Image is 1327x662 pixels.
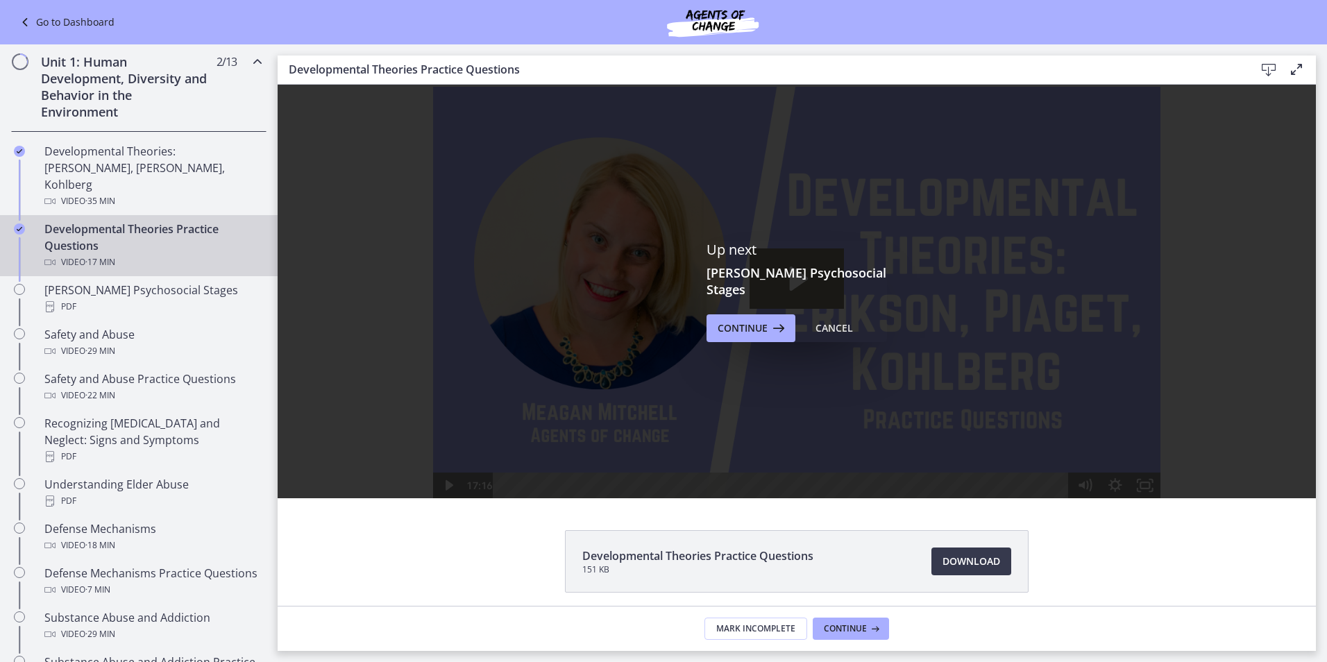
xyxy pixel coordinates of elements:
span: Download [943,553,1000,570]
span: · 7 min [85,582,110,598]
span: Mark Incomplete [716,623,795,634]
div: Playbar [226,388,784,414]
i: Completed [14,146,25,157]
div: [PERSON_NAME] Psychosocial Stages [44,282,261,315]
button: Continue [707,314,795,342]
div: Developmental Theories Practice Questions [44,221,261,271]
button: Mark Incomplete [704,618,807,640]
span: · 17 min [85,254,115,271]
span: · 18 min [85,537,115,554]
div: Recognizing [MEDICAL_DATA] and Neglect: Signs and Symptoms [44,415,261,465]
span: Developmental Theories Practice Questions [582,548,813,564]
div: Video [44,626,261,643]
img: Agents of Change [629,6,796,39]
span: Continue [718,320,768,337]
span: 151 KB [582,564,813,575]
button: Cancel [804,314,864,342]
button: Show settings menu [822,388,853,414]
button: Fullscreen [852,388,883,414]
span: · 22 min [85,387,115,404]
div: Developmental Theories: [PERSON_NAME], [PERSON_NAME], Kohlberg [44,143,261,210]
div: Defense Mechanisms Practice Questions [44,565,261,598]
div: Substance Abuse and Addiction [44,609,261,643]
button: Play Video [155,388,186,414]
button: Continue [813,618,889,640]
i: Completed [14,223,25,235]
a: Download [931,548,1011,575]
div: PDF [44,448,261,465]
span: · 35 min [85,193,115,210]
div: Defense Mechanisms [44,520,261,554]
button: Play Video: cbe1jt1t4o1cl02siaug.mp4 [472,164,566,224]
span: 2 / 13 [217,53,237,70]
div: Safety and Abuse [44,326,261,359]
h3: Developmental Theories Practice Questions [289,61,1233,78]
div: Video [44,343,261,359]
div: Safety and Abuse Practice Questions [44,371,261,404]
div: Video [44,254,261,271]
div: Cancel [815,320,853,337]
div: Video [44,193,261,210]
div: PDF [44,298,261,315]
h3: [PERSON_NAME] Psychosocial Stages [707,264,887,298]
span: · 29 min [85,343,115,359]
div: Understanding Elder Abuse [44,476,261,509]
h2: Unit 1: Human Development, Diversity and Behavior in the Environment [41,53,210,120]
span: · 29 min [85,626,115,643]
button: Mute [792,388,822,414]
a: Go to Dashboard [17,14,115,31]
span: Continue [824,623,867,634]
div: Video [44,387,261,404]
div: PDF [44,493,261,509]
div: Video [44,582,261,598]
div: Video [44,537,261,554]
p: Up next [707,241,887,259]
